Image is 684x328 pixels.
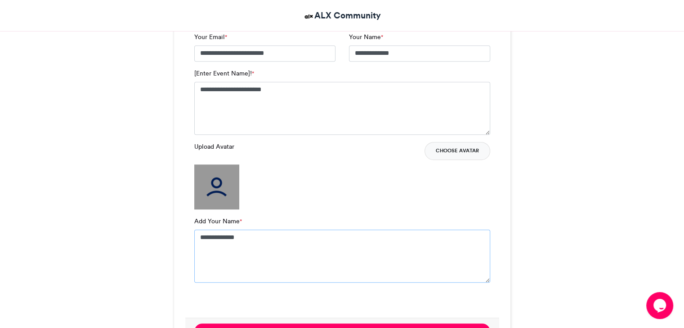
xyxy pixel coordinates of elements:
[194,217,242,226] label: Add Your Name
[194,32,227,42] label: Your Email
[194,69,254,78] label: [Enter Event Name]!
[194,142,234,151] label: Upload Avatar
[194,164,239,209] img: user_filled.png
[303,11,314,22] img: ALX Community
[303,9,381,22] a: ALX Community
[425,142,490,160] button: Choose Avatar
[646,292,675,319] iframe: chat widget
[349,32,383,42] label: Your Name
